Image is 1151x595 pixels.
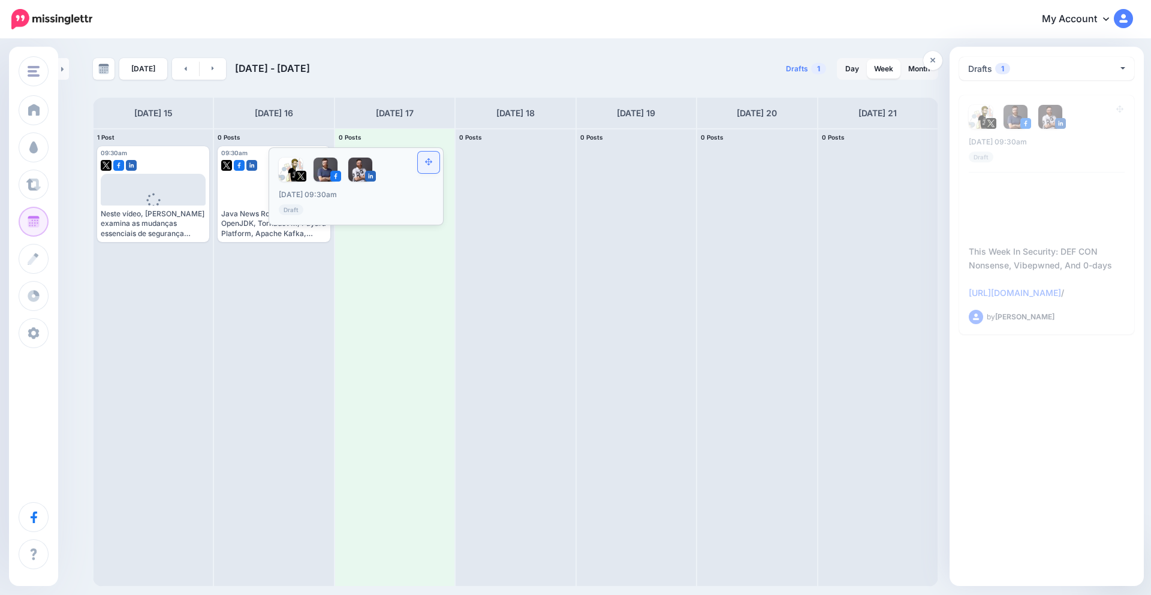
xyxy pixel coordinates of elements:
span: 0 Posts [822,134,845,141]
h4: [DATE] 19 [617,106,655,120]
img: twitter-square.png [296,171,306,182]
img: user_default_image.png [969,310,983,324]
div: Java News Roundup: OpenJDK, TornadoVM, Payara Platform, Apache Kafka, Grails, Micronaut sep01-202... [221,209,326,238]
h4: [DATE] 20 [737,106,777,120]
span: Draft [969,152,993,162]
a: Drafts1 [779,58,833,80]
a: Day [838,59,866,78]
img: QppGEvPG-82148.jpg [279,158,303,182]
div: This Week In Security: DEF CON Nonsense, Vibepwned, And 0-days / [969,244,1125,300]
span: 0 Posts [218,134,240,141]
h4: [DATE] 21 [858,106,897,120]
span: [DATE] - [DATE] [235,62,310,74]
span: 0 Posts [701,134,724,141]
div: Loading [137,193,170,224]
a: Week [867,59,900,78]
img: facebook-square.png [113,160,124,171]
img: 404938064_7577128425634114_8114752557348925942_n-bsa142071.jpg [1004,105,1028,129]
span: 0 Posts [459,134,482,141]
img: QppGEvPG-82148.jpg [969,105,993,129]
img: linkedin-square.png [126,160,137,171]
h4: [DATE] 15 [134,106,173,120]
span: 1 Post [97,134,115,141]
span: 09:30am [221,149,248,156]
span: Drafts [786,65,808,73]
img: twitter-square.png [101,160,112,171]
img: menu.png [28,66,40,77]
h4: [DATE] 16 [255,106,293,120]
span: [DATE] 09:30am [279,190,337,199]
a: Month [901,59,937,78]
img: facebook-square.png [330,171,341,182]
img: 1745356928895-67863.png [1038,105,1062,129]
img: calendar-grey-darker.png [98,64,109,74]
h4: [DATE] 17 [376,106,414,120]
img: 404938064_7577128425634114_8114752557348925942_n-bsa142071.jpg [314,158,338,182]
img: linkedin-square.png [365,171,376,182]
span: [DATE] 09:30am [969,137,1027,146]
span: 09:30am [101,149,127,156]
span: 1 [811,63,826,74]
span: 0 Posts [580,134,603,141]
span: 1 [995,63,1010,74]
div: Drafts [968,62,1010,76]
a: [URL][DOMAIN_NAME] [969,288,1061,298]
h4: [DATE] 18 [496,106,535,120]
img: facebook-square.png [234,160,245,171]
img: linkedin-square.png [246,160,257,171]
img: Missinglettr [11,9,92,29]
span: Draft [279,204,303,215]
img: linkedin-square.png [1055,118,1066,129]
a: [DATE] [119,58,167,80]
button: Drafts1 [959,57,1134,80]
img: twitter-square.png [221,160,232,171]
img: 1745356928895-67863.png [348,158,372,182]
a: My Account [1030,5,1133,34]
img: twitter-square.png [986,118,996,129]
div: Neste vídeo, [PERSON_NAME] examina as mudanças essenciais de segurança introduzidas após o JDK 21... [101,209,206,238]
img: facebook-square.png [1020,118,1031,129]
span: 0 Posts [339,134,361,141]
